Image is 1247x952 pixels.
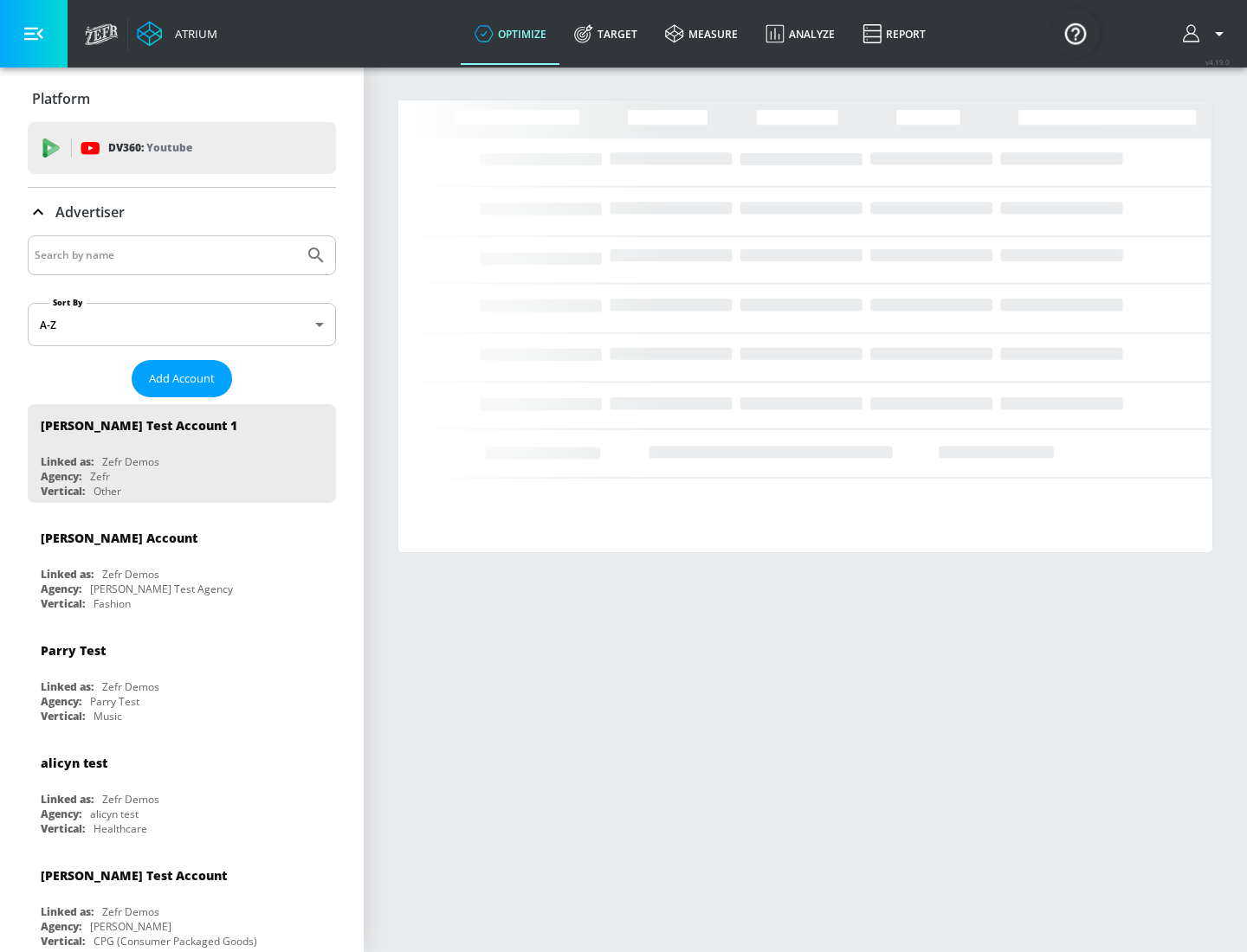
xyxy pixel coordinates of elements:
div: alicyn testLinked as:Zefr DemosAgency:alicyn testVertical:Healthcare [28,742,336,840]
a: Analyze [752,3,849,65]
div: Vertical: [41,484,85,499]
div: Platform [28,74,336,123]
p: Advertiser [55,203,125,222]
div: Vertical: [41,709,85,724]
div: Zefr [90,469,110,484]
div: Vertical: [41,821,85,836]
div: Linked as: [41,792,94,807]
div: Parry Test [41,642,106,659]
div: Linked as: [41,454,94,469]
a: Atrium [137,21,217,47]
span: Add Account [149,369,215,389]
div: A-Z [28,303,336,346]
div: Agency: [41,582,81,596]
div: Zefr Demos [102,792,159,807]
div: Agency: [41,807,81,821]
div: [PERSON_NAME] Test Agency [90,582,233,596]
div: Parry TestLinked as:Zefr DemosAgency:Parry TestVertical:Music [28,629,336,728]
input: Search by name [35,244,297,267]
p: Youtube [146,138,192,157]
div: Linked as: [41,904,94,919]
label: Sort By [49,297,87,308]
div: alicyn test [41,755,107,771]
p: Platform [32,89,90,108]
div: Vertical: [41,934,85,949]
div: [PERSON_NAME] AccountLinked as:Zefr DemosAgency:[PERSON_NAME] Test AgencyVertical:Fashion [28,517,336,615]
div: [PERSON_NAME] Test Account [41,867,227,884]
div: Healthcare [94,821,147,836]
div: DV360: Youtube [28,122,336,174]
div: Parry Test [90,694,139,709]
div: CPG (Consumer Packaged Goods) [94,934,257,949]
div: Zefr Demos [102,679,159,694]
div: [PERSON_NAME] [90,919,171,934]
div: alicyn test [90,807,139,821]
a: Report [849,3,940,65]
div: [PERSON_NAME] Test Account 1Linked as:Zefr DemosAgency:ZefrVertical:Other [28,404,336,503]
div: Agency: [41,919,81,934]
div: Zefr Demos [102,567,159,582]
button: Open Resource Center [1051,9,1100,57]
a: optimize [461,3,560,65]
div: Linked as: [41,679,94,694]
div: Agency: [41,694,81,709]
div: Music [94,709,122,724]
div: Linked as: [41,567,94,582]
button: Add Account [132,360,232,397]
a: Target [560,3,651,65]
div: [PERSON_NAME] Test Account 1 [41,417,237,434]
div: Fashion [94,596,131,611]
a: measure [651,3,752,65]
div: Vertical: [41,596,85,611]
p: DV360: [108,138,192,158]
div: Atrium [168,26,217,42]
div: Other [94,484,121,499]
div: [PERSON_NAME] Account [41,530,197,546]
div: Advertiser [28,188,336,236]
div: Zefr Demos [102,904,159,919]
span: v 4.19.0 [1205,57,1230,67]
div: Agency: [41,469,81,484]
div: Zefr Demos [102,454,159,469]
